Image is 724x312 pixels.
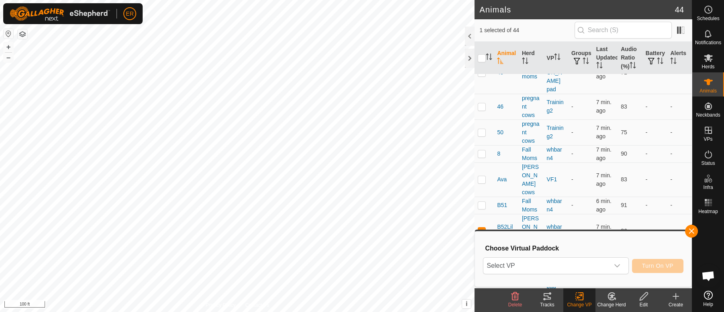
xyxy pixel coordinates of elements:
[494,42,519,74] th: Animal
[4,53,13,62] button: –
[497,128,503,137] span: 50
[522,120,540,145] div: pregnant cows
[621,129,627,135] span: 75
[621,103,627,110] span: 83
[466,300,467,307] span: i
[547,99,564,114] a: Training2
[508,302,522,308] span: Delete
[18,29,27,39] button: Map Layers
[522,214,540,248] div: [PERSON_NAME]'s cows
[609,258,625,274] div: dropdown trigger
[660,301,692,308] div: Create
[642,214,667,248] td: -
[667,145,692,162] td: -
[696,113,720,117] span: Neckbands
[621,69,627,76] span: 71
[621,202,627,208] span: 91
[568,214,593,248] td: -
[547,52,564,92] a: [DATE] [PERSON_NAME] pad
[497,201,507,209] span: B51
[485,244,683,252] h3: Choose Virtual Paddock
[547,146,562,161] a: whbarn4
[642,119,667,145] td: -
[575,22,672,39] input: Search (S)
[497,175,507,184] span: Ava
[621,228,627,234] span: 86
[544,42,569,74] th: VP
[568,145,593,162] td: -
[568,94,593,119] td: -
[479,26,574,35] span: 1 selected of 44
[621,176,627,183] span: 83
[701,161,715,166] span: Status
[595,301,628,308] div: Change Herd
[642,197,667,214] td: -
[699,88,717,93] span: Animals
[596,125,612,140] span: Sep 20, 2025, 4:20 PM
[596,146,612,161] span: Sep 20, 2025, 4:20 PM
[462,300,471,308] button: i
[621,150,627,157] span: 90
[497,223,515,240] span: B52Lily
[486,55,492,61] p-sorticon: Activate to sort
[10,6,110,21] img: Gallagher Logo
[642,162,667,197] td: -
[596,198,612,213] span: Sep 20, 2025, 4:20 PM
[583,59,589,65] p-sorticon: Activate to sort
[697,16,719,21] span: Schedules
[696,264,720,288] div: Open chat
[667,94,692,119] td: -
[568,42,593,74] th: Groups
[593,42,618,74] th: Last Updated
[632,259,683,273] button: Turn On VP
[568,119,593,145] td: -
[596,224,612,238] span: Sep 20, 2025, 4:20 PM
[642,263,673,269] span: Turn On VP
[596,172,612,187] span: Sep 20, 2025, 4:20 PM
[522,197,540,214] div: Fall Moms
[596,63,603,70] p-sorticon: Activate to sort
[497,103,503,111] span: 46
[642,94,667,119] td: -
[698,209,718,214] span: Heatmap
[657,59,663,65] p-sorticon: Activate to sort
[695,40,721,45] span: Notifications
[522,146,540,162] div: Fall Moms
[563,301,595,308] div: Change VP
[547,224,562,238] a: whbarn4
[497,59,503,65] p-sorticon: Activate to sort
[547,198,562,213] a: whbarn4
[630,63,636,70] p-sorticon: Activate to sort
[642,42,667,74] th: Battery
[568,197,593,214] td: -
[618,42,642,74] th: Audio Ratio (%)
[245,302,269,309] a: Contact Us
[667,162,692,197] td: -
[703,185,713,190] span: Infra
[126,10,133,18] span: ER
[670,59,677,65] p-sorticon: Activate to sort
[596,99,612,114] span: Sep 20, 2025, 4:20 PM
[522,94,540,119] div: pregnant cows
[522,163,540,197] div: [PERSON_NAME] cows
[522,59,528,65] p-sorticon: Activate to sort
[667,214,692,248] td: -
[667,197,692,214] td: -
[642,145,667,162] td: -
[702,64,714,69] span: Herds
[628,301,660,308] div: Edit
[206,302,236,309] a: Privacy Policy
[547,125,564,140] a: Training2
[692,287,724,310] a: Help
[547,176,557,183] a: VF1
[4,42,13,52] button: +
[554,55,560,61] p-sorticon: Activate to sort
[4,29,13,39] button: Reset Map
[667,119,692,145] td: -
[675,4,684,16] span: 44
[703,302,713,307] span: Help
[483,258,609,274] span: Select VP
[519,42,544,74] th: Herd
[704,137,712,142] span: VPs
[479,5,675,14] h2: Animals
